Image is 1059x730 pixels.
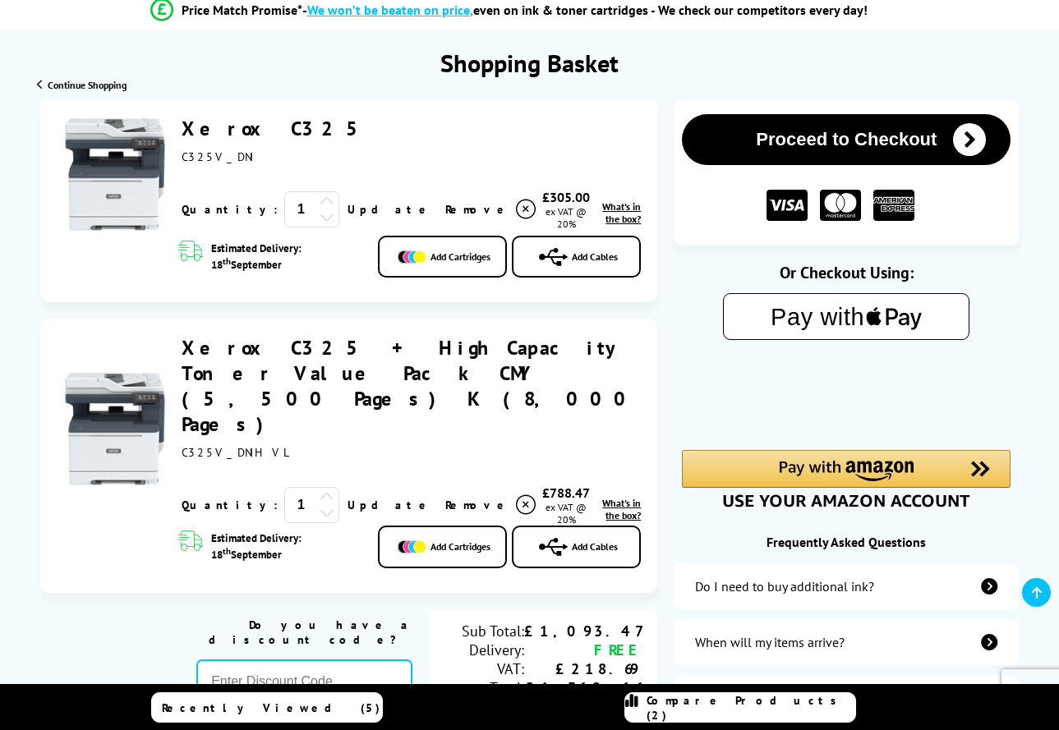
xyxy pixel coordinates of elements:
div: Do you have a discount code? [196,618,412,647]
button: Proceed to Checkout [682,114,1011,165]
a: lnk_inthebox [594,200,641,225]
iframe: PayPal [682,366,1011,422]
a: Compare Products (2) [624,692,856,723]
span: Continue Shopping [48,79,127,91]
span: What's in the box? [602,497,641,521]
img: Add Cartridges [398,250,426,264]
a: Xerox C325 + High Capacity Toner Value Pack CMY (5,500 Pages) K (8,000 Pages) [182,335,638,437]
img: MASTER CARD [820,190,861,222]
span: Add Cables [572,250,618,263]
a: Delete item from your basket [445,493,538,517]
span: Compare Products (2) [647,693,855,723]
a: Continue Shopping [37,79,127,91]
a: additional-ink [674,563,1019,609]
span: Add Cartridges [431,540,490,553]
div: Frequently Asked Questions [674,534,1019,550]
a: lnk_inthebox [594,497,641,521]
div: £1,312.16 [524,678,641,697]
span: Remove [445,498,510,512]
a: Recently Viewed (5) [151,692,383,723]
div: Do I need to buy additional ink? [695,578,874,595]
img: Add Cartridges [398,540,426,553]
a: Xerox C325 [182,116,371,141]
div: Sub Total: [445,622,524,640]
span: C325V_DNIHVL [182,445,291,460]
div: £305.00 [538,189,594,205]
h1: Shopping Basket [440,47,619,79]
span: Quantity: [182,202,278,217]
div: Amazon Pay - Use your Amazon account [682,450,1011,507]
span: Estimated Delivery: 18 September [211,531,361,562]
img: Xerox C325 + High Capacity Toner Value Pack CMY (5,500 Pages) K (8,000 Pages) [57,370,173,487]
span: Add Cartridges [431,250,490,263]
span: Add Cables [572,540,618,553]
div: FREE [524,640,641,659]
div: £1,093.47 [524,622,641,640]
div: Delivery: [445,640,524,659]
div: VAT: [445,659,524,678]
span: Recently Viewed (5) [162,700,380,715]
img: Xerox C325 [57,116,173,232]
span: Estimated Delivery: 18 September [211,241,361,272]
span: C325V_DNI [182,149,255,164]
span: Quantity: [182,498,278,512]
div: £218.69 [524,659,641,678]
input: Enter Discount Code... [196,659,412,704]
img: American Express [873,190,914,222]
div: £788.47 [538,484,594,501]
span: Price Match Promise* [182,2,302,18]
div: Or Checkout Using: [674,262,1019,283]
span: What's in the box? [602,200,641,225]
a: Update [348,498,432,512]
img: VISA [767,190,808,222]
a: Delete item from your basket [445,197,538,222]
div: Total: [445,678,524,697]
a: items-arrive [674,619,1019,665]
span: Remove [445,202,510,217]
a: additional-cables [674,675,1019,721]
div: When will my items arrive? [695,634,845,650]
span: We won’t be beaten on price, [307,2,473,18]
span: ex VAT @ 20% [546,205,587,230]
a: Update [348,202,432,217]
sup: th [223,255,231,267]
div: - even on ink & toner cartridges - We check our competitors every day! [302,2,868,18]
sup: th [223,545,231,557]
span: ex VAT @ 20% [546,501,587,526]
